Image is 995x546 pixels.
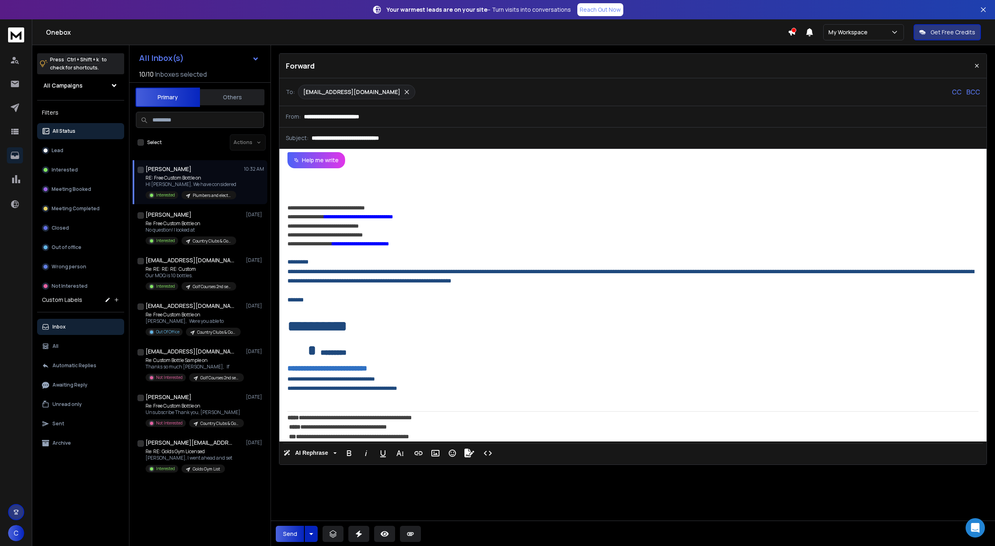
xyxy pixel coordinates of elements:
[8,525,24,541] button: C
[52,440,71,446] p: Archive
[246,211,264,218] p: [DATE]
[52,147,63,154] p: Lead
[303,88,400,96] p: [EMAIL_ADDRESS][DOMAIN_NAME]
[375,445,391,461] button: Underline (Ctrl+U)
[135,88,200,107] button: Primary
[37,77,124,94] button: All Campaigns
[286,60,315,71] p: Forward
[952,87,962,97] p: CC
[358,445,374,461] button: Italic (Ctrl+I)
[37,201,124,217] button: Meeting Completed
[387,6,487,13] strong: Your warmest leads are on your site
[156,283,175,289] p: Interested
[914,24,981,40] button: Get Free Credits
[52,225,69,231] p: Closed
[193,192,231,199] p: Plumbers and electical
[480,445,495,461] button: Code View
[286,134,308,142] p: Subject:
[156,466,175,472] p: Interested
[147,139,162,146] label: Select
[37,319,124,335] button: Inbox
[193,284,231,290] p: Golf Courses 2nd send
[8,27,24,42] img: logo
[42,296,82,304] h3: Custom Labels
[37,278,124,294] button: Not Interested
[411,445,426,461] button: Insert Link (Ctrl+K)
[146,256,234,264] h1: [EMAIL_ADDRESS][DOMAIN_NAME]
[282,445,338,461] button: AI Rephrase
[146,220,236,227] p: Re: Free Custom Bottle on
[52,401,82,408] p: Unread only
[156,420,183,426] p: Not Interested
[146,403,242,409] p: Re: Free Custom Bottle on
[46,27,788,37] h1: Onebox
[146,364,242,370] p: Thanks so much [PERSON_NAME], If
[37,338,124,354] button: All
[37,162,124,178] button: Interested
[146,439,234,447] h1: [PERSON_NAME][EMAIL_ADDRESS][DOMAIN_NAME]
[828,28,871,36] p: My Workspace
[52,244,81,251] p: Out of office
[577,3,623,16] a: Reach Out Now
[52,324,66,330] p: Inbox
[146,393,192,401] h1: [PERSON_NAME]
[244,166,264,172] p: 10:32 AM
[246,439,264,446] p: [DATE]
[146,181,236,188] p: HI [PERSON_NAME], We have considered
[197,329,236,335] p: Country Clubs & Golf Courses
[294,450,330,456] span: AI Rephrase
[44,82,83,90] h1: All Campaigns
[146,455,232,461] p: [PERSON_NAME], I went ahead and set
[146,448,232,455] p: Re: RE: Golds Gym Licensed
[246,348,264,355] p: [DATE]
[52,128,75,134] p: All Status
[276,526,304,542] button: Send
[37,396,124,412] button: Unread only
[156,374,183,381] p: Not Interested
[146,227,236,233] p: No question! I looked at
[37,123,124,139] button: All Status
[37,239,124,255] button: Out of office
[37,358,124,374] button: Automatic Replies
[146,347,234,356] h1: [EMAIL_ADDRESS][DOMAIN_NAME]
[52,343,58,349] p: All
[52,186,91,192] p: Meeting Booked
[287,152,345,168] button: Help me write
[286,88,295,96] p: To:
[246,303,264,309] p: [DATE]
[37,181,124,197] button: Meeting Booked
[146,409,242,416] p: Unsubscribe Thank you, [PERSON_NAME]
[50,56,107,72] p: Press to check for shortcuts.
[37,142,124,159] button: Lead
[139,69,154,79] span: 10 / 10
[146,266,236,272] p: Re: RE: RE: RE: Custom
[966,87,980,97] p: BCC
[146,357,242,364] p: Re: Custom Bottle Sample on
[966,518,985,538] div: Open Intercom Messenger
[341,445,357,461] button: Bold (Ctrl+B)
[286,113,301,121] p: From:
[146,302,234,310] h1: [EMAIL_ADDRESS][DOMAIN_NAME]
[200,88,264,106] button: Others
[156,238,175,244] p: Interested
[580,6,621,14] p: Reach Out Now
[156,329,179,335] p: Out Of Office
[146,318,241,324] p: [PERSON_NAME], Were you able to
[246,394,264,400] p: [DATE]
[146,272,236,279] p: Our MOQ is 10 bottles.
[193,238,231,244] p: Country Clubs & Golf Courses
[52,362,96,369] p: Automatic Replies
[139,54,184,62] h1: All Inbox(s)
[392,445,408,461] button: More Text
[37,107,124,118] h3: Filters
[37,259,124,275] button: Wrong person
[133,50,266,66] button: All Inbox(s)
[52,283,87,289] p: Not Interested
[37,416,124,432] button: Sent
[52,167,78,173] p: Interested
[146,175,236,181] p: RE: Free Custom Bottle on
[146,211,192,219] h1: [PERSON_NAME]
[37,435,124,451] button: Archive
[155,69,207,79] h3: Inboxes selected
